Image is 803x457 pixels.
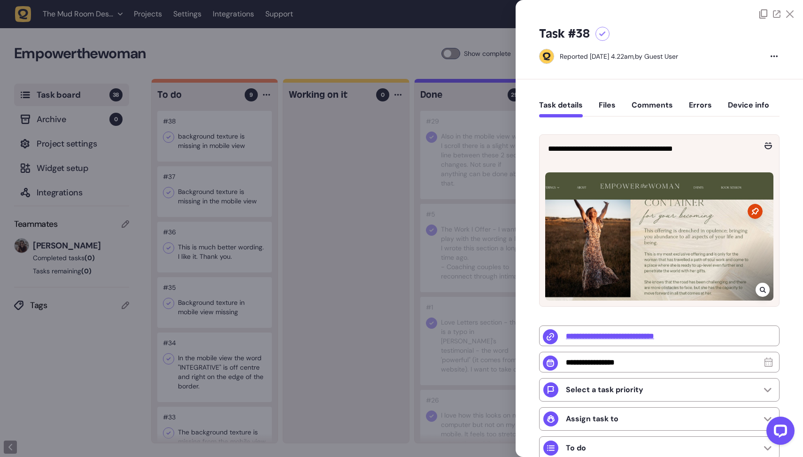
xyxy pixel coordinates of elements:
h5: Task #38 [539,26,590,41]
img: Guest User [540,49,554,63]
div: Reported [DATE] 4.22am, [560,52,635,61]
p: Assign task to [566,414,618,424]
p: To do [566,443,586,453]
p: Select a task priority [566,385,643,395]
button: Files [599,101,616,117]
button: Device info [728,101,769,117]
button: Errors [689,101,712,117]
button: Task details [539,101,583,117]
button: Comments [632,101,673,117]
iframe: LiveChat chat widget [759,413,798,452]
div: by Guest User [560,52,678,61]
